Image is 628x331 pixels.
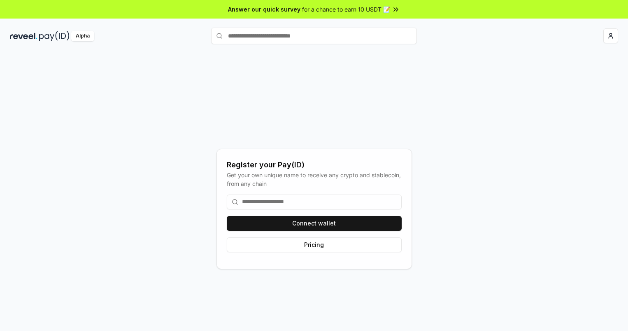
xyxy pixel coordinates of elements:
span: for a chance to earn 10 USDT 📝 [302,5,390,14]
span: Answer our quick survey [228,5,300,14]
button: Connect wallet [227,216,402,231]
div: Get your own unique name to receive any crypto and stablecoin, from any chain [227,171,402,188]
button: Pricing [227,237,402,252]
img: reveel_dark [10,31,37,41]
div: Register your Pay(ID) [227,159,402,171]
img: pay_id [39,31,70,41]
div: Alpha [71,31,94,41]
